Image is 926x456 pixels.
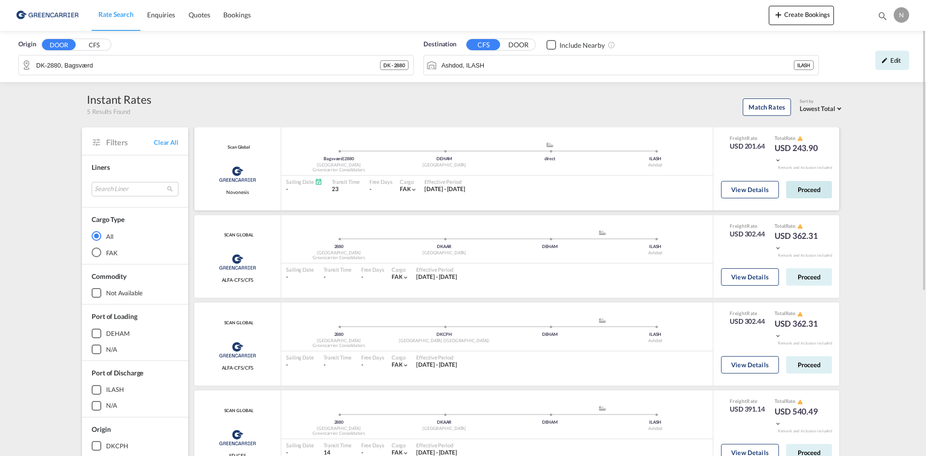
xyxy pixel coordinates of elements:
[286,343,392,349] div: Greencarrier Consolidators
[324,156,344,161] span: Bagsværd
[796,135,803,142] button: icon-alert
[332,185,360,193] div: 23
[416,449,457,456] span: [DATE] - [DATE]
[894,7,909,23] div: N
[222,276,254,283] span: ALFA-CFS/CFS
[769,6,834,25] button: icon-plus 400-fgCreate Bookings
[286,167,392,173] div: Greencarrier Consolidators
[786,181,832,198] button: Proceed
[775,230,823,253] div: USD 362.31
[324,442,352,449] div: Transit Time
[286,354,314,361] div: Sailing Date
[106,289,143,297] div: not available
[222,232,254,238] span: SCAN GLOBAL
[77,40,111,51] button: CFS
[225,144,250,151] span: Scan Global
[797,399,803,405] md-icon: icon-alert
[92,425,110,433] span: Origin
[423,40,456,49] span: Destination
[559,41,605,50] div: Include Nearby
[226,189,248,195] span: Novonesis
[877,11,888,21] md-icon: icon-magnify
[730,135,765,141] div: Freight Rate
[602,162,708,168] div: Ashdod
[92,369,143,377] span: Port of Discharge
[106,137,154,148] span: Filters
[392,244,497,250] div: DKAAR
[222,232,254,238] div: Contract / Rate Agreement / Tariff / Spot Pricing Reference Number: SCAN GLOBAL
[223,11,250,19] span: Bookings
[602,426,708,432] div: Ashdod
[14,4,80,26] img: b0b18ec08afe11efb1d4932555f5f09d.png
[392,419,497,426] div: DKAAR
[775,157,781,164] md-icon: icon-chevron-down
[222,408,254,414] div: Contract / Rate Agreement / Tariff / Spot Pricing Reference Number: SCAN GLOBAL
[315,178,322,185] md-icon: Schedules Available
[775,245,781,251] md-icon: icon-chevron-down
[92,441,178,451] md-checkbox: DKCPH
[92,329,178,338] md-checkbox: DEHAM
[497,156,603,162] div: direct
[361,442,384,449] div: Free Days
[392,332,497,338] div: DKCPH
[424,55,818,75] md-input-container: Ashdod, ILASH
[92,312,137,320] span: Port of Loading
[773,9,784,20] md-icon: icon-plus 400-fg
[324,361,352,369] div: -
[546,40,605,50] md-checkbox: Checkbox No Ink
[392,156,497,162] div: DEHAM
[721,268,779,286] button: View Details
[771,428,839,434] div: Remark and Inclusion included
[402,274,409,281] md-icon: icon-chevron-down
[416,361,457,368] span: [DATE] - [DATE]
[286,266,314,273] div: Sailing Date
[392,449,403,456] span: FAK
[466,39,500,50] button: CFS
[216,250,259,274] img: Greencarrier Consolidators
[334,419,344,425] span: 2880
[402,362,409,369] md-icon: icon-chevron-down
[416,442,457,449] div: Effective Period
[775,420,781,427] md-icon: icon-chevron-down
[92,345,178,354] md-checkbox: N/A
[334,332,344,337] span: 2880
[332,178,360,185] div: Transit Time
[286,338,392,344] div: [GEOGRAPHIC_DATA]
[106,329,130,338] div: DEHAM
[771,341,839,346] div: Remark and Inclusion included
[441,58,794,72] input: Search by Port
[400,185,411,193] span: FAK
[92,248,178,257] md-radio-button: FAK
[216,426,259,450] img: Greencarrier Consolidators
[92,401,178,411] md-checkbox: N/A
[602,419,708,426] div: ILASH
[730,398,765,404] div: Freight Rate
[497,419,603,426] div: DEHAM
[424,185,465,193] span: [DATE] - [DATE]
[775,398,823,405] div: Total Rate
[18,40,36,49] span: Origin
[730,317,765,326] div: USD 302.44
[775,222,823,230] div: Total Rate
[730,310,765,317] div: Freight Rate
[222,364,254,371] span: ALFA-CFS/CFS
[544,142,556,147] md-icon: assets/icons/custom/ship-fill.svg
[286,250,392,256] div: [GEOGRAPHIC_DATA]
[410,186,417,193] md-icon: icon-chevron-down
[796,222,803,230] button: icon-alert
[286,185,322,193] div: -
[730,222,765,229] div: Freight Rate
[416,354,457,361] div: Effective Period
[608,41,615,49] md-icon: Unchecked: Ignores neighbouring ports when fetching rates.Checked : Includes neighbouring ports w...
[216,338,259,362] img: Greencarrier Consolidators
[721,356,779,373] button: View Details
[92,231,178,241] md-radio-button: All
[361,273,363,281] div: -
[392,361,403,368] span: FAK
[416,266,457,273] div: Effective Period
[602,338,708,344] div: Ashdod
[771,165,839,170] div: Remark and Inclusion included
[92,163,109,171] span: Liners
[361,266,384,273] div: Free Days
[797,311,803,317] md-icon: icon-alert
